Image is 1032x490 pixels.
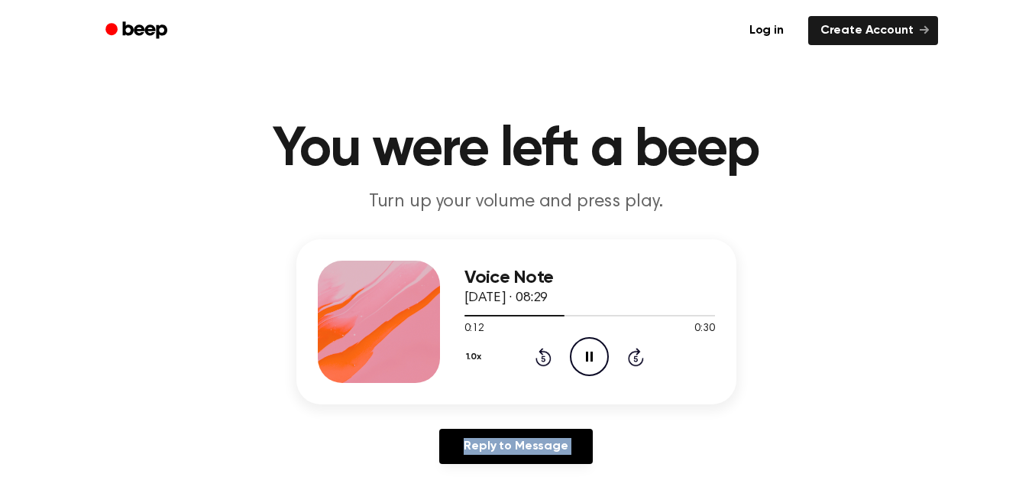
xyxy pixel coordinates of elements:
span: 0:12 [464,321,484,337]
a: Reply to Message [439,429,592,464]
a: Create Account [808,16,938,45]
a: Beep [95,16,181,46]
span: [DATE] · 08:29 [464,291,548,305]
span: 0:30 [694,321,714,337]
h3: Voice Note [464,268,715,288]
h1: You were left a beep [125,122,907,177]
button: 1.0x [464,344,487,370]
a: Log in [734,13,799,48]
p: Turn up your volume and press play. [223,190,810,215]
